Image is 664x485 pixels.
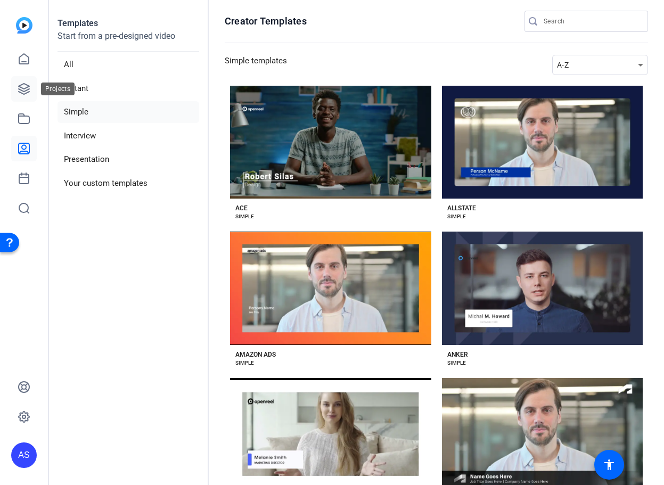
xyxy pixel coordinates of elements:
[58,18,98,28] strong: Templates
[58,54,199,76] li: All
[235,350,276,359] div: AMAZON ADS
[58,172,199,194] li: Your custom templates
[16,17,32,34] img: blue-gradient.svg
[442,86,643,199] button: Template image
[235,212,254,221] div: SIMPLE
[447,212,466,221] div: SIMPLE
[235,359,254,367] div: SIMPLE
[230,232,431,344] button: Template image
[225,15,307,28] h1: Creator Templates
[603,458,616,471] mat-icon: accessibility
[58,125,199,147] li: Interview
[58,101,199,123] li: Simple
[442,232,643,344] button: Template image
[58,78,199,100] li: Instant
[58,149,199,170] li: Presentation
[447,359,466,367] div: SIMPLE
[58,30,199,52] p: Start from a pre-designed video
[235,204,248,212] div: ACE
[11,442,37,468] div: AS
[41,83,75,95] div: Projects
[230,86,431,199] button: Template image
[447,204,476,212] div: ALLSTATE
[544,15,640,28] input: Search
[557,61,569,69] span: A-Z
[447,350,468,359] div: ANKER
[225,55,287,75] h3: Simple templates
